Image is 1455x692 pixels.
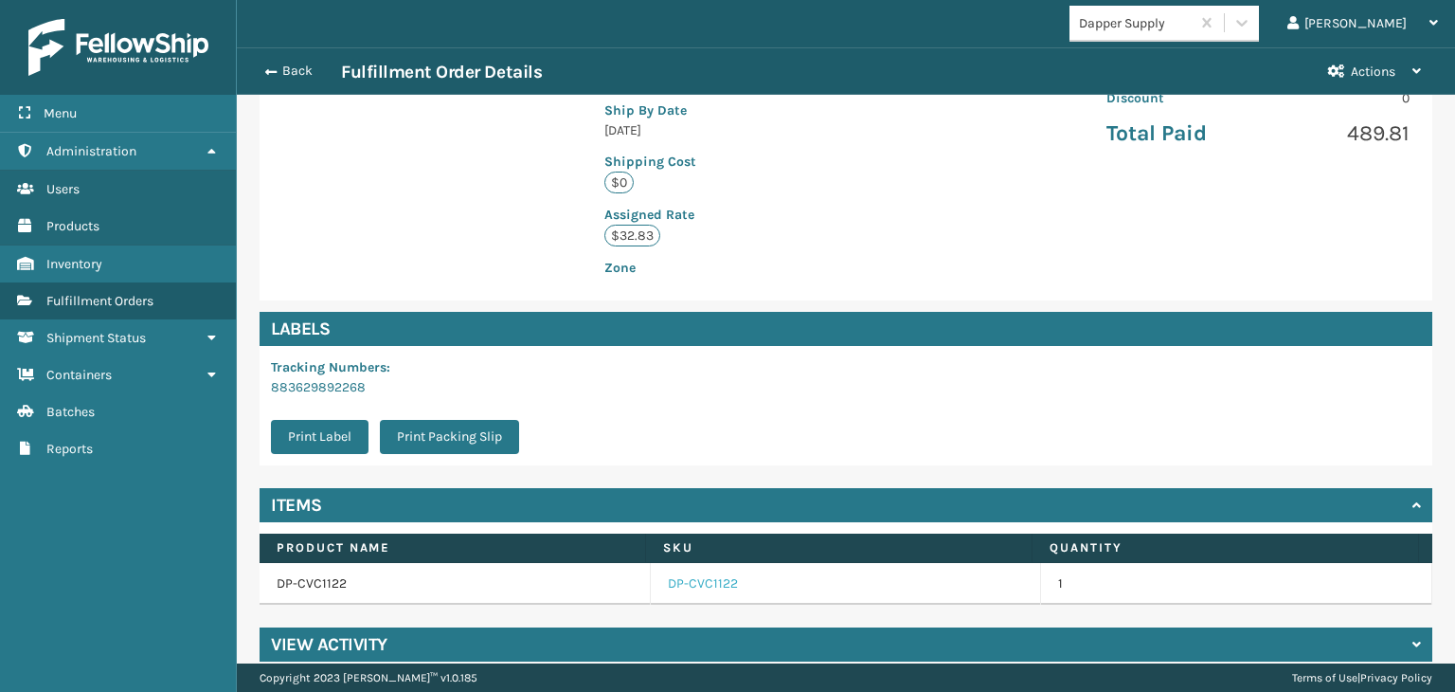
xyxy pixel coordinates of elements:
[1269,88,1410,108] p: 0
[668,574,738,593] a: DP-CVC1122
[46,293,153,309] span: Fulfillment Orders
[1292,671,1357,684] a: Terms of Use
[604,120,820,140] p: [DATE]
[1050,539,1401,556] label: Quantity
[380,420,519,454] button: Print Packing Slip
[604,205,820,225] p: Assigned Rate
[1106,88,1247,108] p: Discount
[604,100,820,120] p: Ship By Date
[604,172,634,193] p: $0
[277,539,628,556] label: Product Name
[341,61,542,83] h3: Fulfillment Order Details
[1269,119,1410,148] p: 489.81
[254,63,341,80] button: Back
[604,152,820,172] p: Shipping Cost
[663,539,1015,556] label: SKU
[271,379,366,395] a: 883629892268
[46,404,95,420] span: Batches
[1041,563,1432,605] td: 1
[46,218,99,234] span: Products
[1311,48,1438,95] button: Actions
[46,143,136,159] span: Administration
[1360,671,1432,684] a: Privacy Policy
[604,258,820,278] p: Zone
[604,225,660,246] p: $32.83
[260,664,477,692] p: Copyright 2023 [PERSON_NAME]™ v 1.0.185
[260,312,1432,346] h4: Labels
[46,367,112,383] span: Containers
[271,420,368,454] button: Print Label
[271,494,322,517] h4: Items
[46,181,80,197] span: Users
[271,633,387,656] h4: View Activity
[46,330,146,346] span: Shipment Status
[260,563,651,605] td: DP-CVC1122
[28,19,208,76] img: logo
[46,256,102,272] span: Inventory
[1106,119,1247,148] p: Total Paid
[1351,64,1395,80] span: Actions
[44,105,77,121] span: Menu
[271,359,390,375] span: Tracking Numbers :
[46,441,93,457] span: Reports
[1079,13,1192,33] div: Dapper Supply
[1292,664,1432,692] div: |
